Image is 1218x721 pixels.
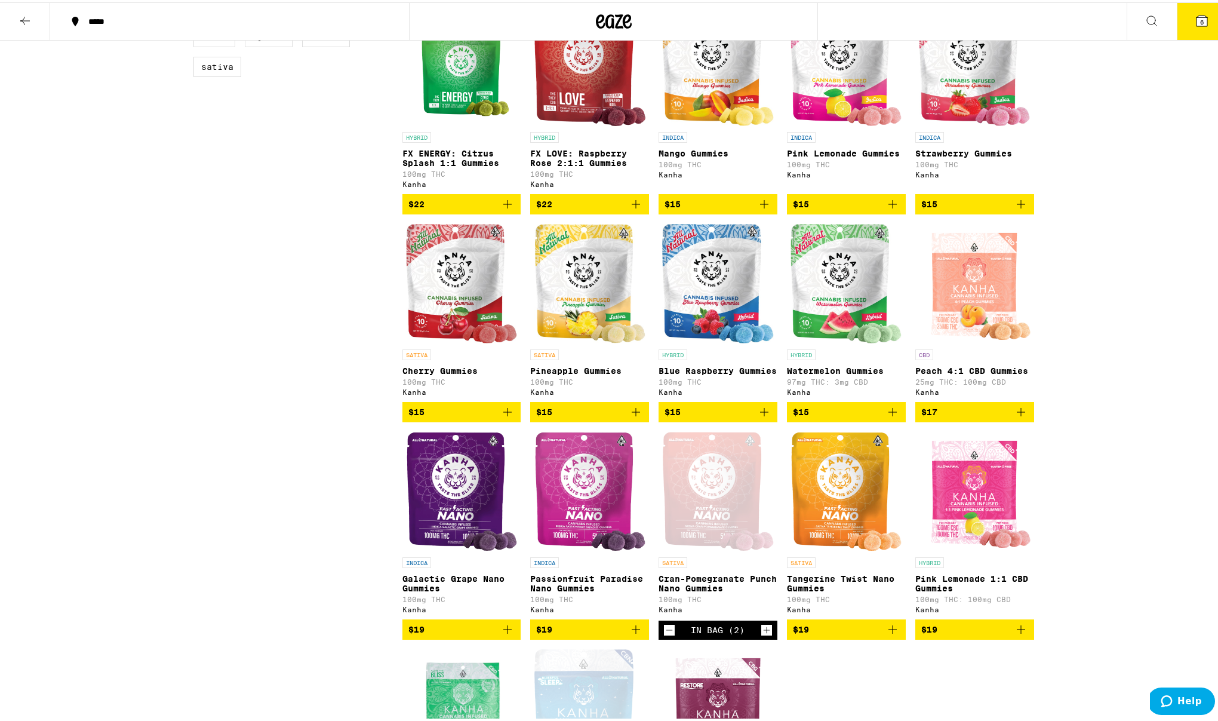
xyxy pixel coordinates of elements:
[402,376,521,383] p: 100mg THC
[787,130,816,140] p: INDICA
[536,405,552,415] span: $15
[412,4,512,124] img: Kanha - FX ENERGY: Citrus Splash 1:1 Gummies
[915,429,1034,617] a: Open page for Pink Lemonade 1:1 CBD Gummies from Kanha
[787,168,906,176] div: Kanha
[659,146,777,156] p: Mango Gummies
[915,364,1034,373] p: Peach 4:1 CBD Gummies
[402,364,521,373] p: Cherry Gummies
[402,130,431,140] p: HYBRID
[921,405,937,415] span: $17
[530,555,559,566] p: INDICA
[402,429,521,617] a: Open page for Galactic Grape Nano Gummies from Kanha
[659,364,777,373] p: Blue Raspberry Gummies
[536,197,552,207] span: $22
[787,192,906,212] button: Add to bag
[915,400,1034,420] button: Add to bag
[691,623,745,633] div: In Bag (2)
[793,405,809,415] span: $15
[408,622,425,632] span: $19
[402,146,521,165] p: FX ENERGY: Citrus Splash 1:1 Gummies
[915,192,1034,212] button: Add to bag
[659,593,777,601] p: 100mg THC
[921,197,937,207] span: $15
[659,376,777,383] p: 100mg THC
[402,603,521,611] div: Kanha
[659,555,687,566] p: SATIVA
[787,572,906,591] p: Tangerine Twist Nano Gummies
[530,386,649,394] div: Kanha
[662,222,773,341] img: Kanha - Blue Raspberry Gummies
[530,364,649,373] p: Pineapple Gummies
[659,168,777,176] div: Kanha
[915,593,1034,601] p: 100mg THC: 100mg CBD
[530,603,649,611] div: Kanha
[919,4,1030,124] img: Kanha - Strawberry Gummies
[402,555,431,566] p: INDICA
[915,158,1034,166] p: 100mg THC
[193,54,241,75] label: Sativa
[402,347,431,358] p: SATIVA
[791,4,902,124] img: Kanha - Pink Lemonade Gummies
[915,617,1034,637] button: Add to bag
[402,386,521,394] div: Kanha
[915,4,1034,192] a: Open page for Strawberry Gummies from Kanha
[915,572,1034,591] p: Pink Lemonade 1:1 CBD Gummies
[663,622,675,634] button: Decrement
[916,222,1032,341] img: Kanha - Peach 4:1 CBD Gummies
[402,192,521,212] button: Add to bag
[665,197,681,207] span: $15
[793,197,809,207] span: $15
[530,4,649,192] a: Open page for FX LOVE: Raspberry Rose 2:1:1 Gummies from Kanha
[915,168,1034,176] div: Kanha
[659,429,777,618] a: Open page for Cran-Pomegranate Punch Nano Gummies from Kanha
[787,376,906,383] p: 97mg THC: 3mg CBD
[916,429,1032,549] img: Kanha - Pink Lemonade 1:1 CBD Gummies
[530,192,649,212] button: Add to bag
[659,192,777,212] button: Add to bag
[530,429,649,617] a: Open page for Passionfruit Paradise Nano Gummies from Kanha
[1150,685,1215,715] iframe: Opens a widget where you can find more information
[659,400,777,420] button: Add to bag
[402,168,521,176] p: 100mg THC
[787,386,906,394] div: Kanha
[665,405,681,415] span: $15
[787,146,906,156] p: Pink Lemonade Gummies
[915,146,1034,156] p: Strawberry Gummies
[530,222,649,400] a: Open page for Pineapple Gummies from Kanha
[659,603,777,611] div: Kanha
[659,130,687,140] p: INDICA
[659,222,777,400] a: Open page for Blue Raspberry Gummies from Kanha
[787,555,816,566] p: SATIVA
[915,130,944,140] p: INDICA
[1200,16,1204,23] span: 6
[534,429,645,549] img: Kanha - Passionfruit Paradise Nano Gummies
[791,222,902,341] img: Kanha - Watermelon Gummies
[787,603,906,611] div: Kanha
[406,222,517,341] img: Kanha - Cherry Gummies
[402,400,521,420] button: Add to bag
[659,347,687,358] p: HYBRID
[659,158,777,166] p: 100mg THC
[536,622,552,632] span: $19
[530,593,649,601] p: 100mg THC
[530,400,649,420] button: Add to bag
[530,347,559,358] p: SATIVA
[787,347,816,358] p: HYBRID
[530,168,649,176] p: 100mg THC
[915,347,933,358] p: CBD
[791,429,902,549] img: Kanha - Tangerine Twist Nano Gummies
[659,4,777,192] a: Open page for Mango Gummies from Kanha
[402,617,521,637] button: Add to bag
[402,178,521,186] div: Kanha
[659,386,777,394] div: Kanha
[787,222,906,400] a: Open page for Watermelon Gummies from Kanha
[402,593,521,601] p: 100mg THC
[787,364,906,373] p: Watermelon Gummies
[530,572,649,591] p: Passionfruit Paradise Nano Gummies
[787,4,906,192] a: Open page for Pink Lemonade Gummies from Kanha
[921,622,937,632] span: $19
[915,386,1034,394] div: Kanha
[787,400,906,420] button: Add to bag
[534,4,645,124] img: Kanha - FX LOVE: Raspberry Rose 2:1:1 Gummies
